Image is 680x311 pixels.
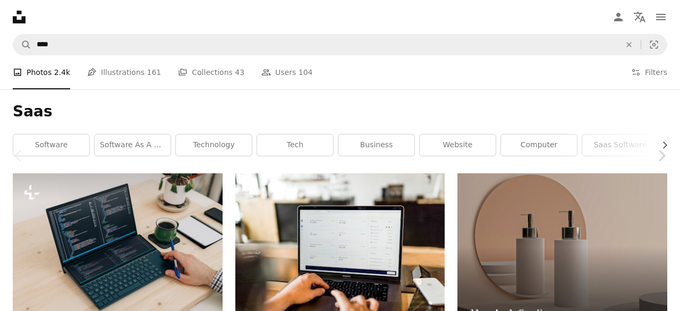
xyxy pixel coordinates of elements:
a: Illustrations 161 [87,55,161,89]
a: computer [501,135,577,156]
button: Filters [631,55,667,89]
button: Search Unsplash [13,35,31,55]
a: tech [257,135,333,156]
a: saas software [582,135,658,156]
span: 104 [299,66,313,78]
a: software as a service [95,135,171,156]
a: Next [643,105,680,207]
button: Menu [650,6,671,28]
span: 43 [235,66,244,78]
a: Users 104 [261,55,312,89]
a: Log in / Sign up [608,6,629,28]
a: technology [176,135,252,156]
button: Language [629,6,650,28]
a: Collections 43 [178,55,244,89]
a: website [420,135,496,156]
a: software [13,135,89,156]
a: Home — Unsplash [13,11,25,23]
a: business [338,135,414,156]
form: Find visuals sitewide [13,34,667,55]
h1: Saas [13,102,667,121]
button: Visual search [641,35,667,55]
span: 161 [147,66,161,78]
a: a person is writing on a laptop on a desk [13,238,223,248]
button: Clear [617,35,641,55]
a: person using MacBook pro [235,238,445,248]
